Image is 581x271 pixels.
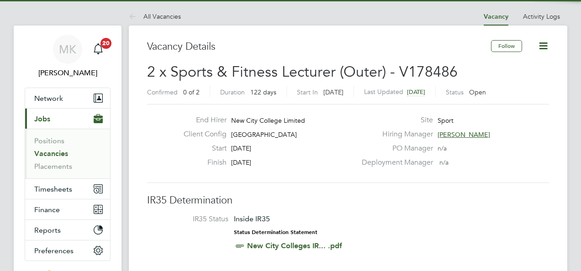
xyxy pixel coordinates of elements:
[100,38,111,49] span: 20
[34,115,50,123] span: Jobs
[297,88,318,96] label: Start In
[356,144,433,153] label: PO Manager
[25,179,110,199] button: Timesheets
[25,35,111,78] a: MK[PERSON_NAME]
[234,229,317,235] strong: Status Determination Statement
[438,130,490,139] span: [PERSON_NAME]
[25,129,110,178] div: Jobs
[484,13,508,21] a: Vacancy
[176,158,227,167] label: Finish
[34,246,74,255] span: Preferences
[34,149,68,158] a: Vacancies
[147,40,491,53] h3: Vacancy Details
[231,144,251,152] span: [DATE]
[176,144,227,153] label: Start
[356,130,433,139] label: Hiring Manager
[25,220,110,240] button: Reports
[129,12,181,21] a: All Vacancies
[34,94,63,103] span: Network
[25,88,110,108] button: Network
[25,68,111,78] span: Megan Knowles
[34,226,61,235] span: Reports
[491,40,522,52] button: Follow
[34,205,60,214] span: Finance
[156,214,228,224] label: IR35 Status
[364,88,403,96] label: Last Updated
[231,130,297,139] span: [GEOGRAPHIC_DATA]
[176,130,227,139] label: Client Config
[231,116,305,125] span: New City College Limited
[407,88,425,96] span: [DATE]
[147,63,458,81] span: 2 x Sports & Fitness Lecturer (Outer) - V178486
[147,88,178,96] label: Confirmed
[438,116,454,125] span: Sport
[439,158,449,167] span: n/a
[25,240,110,261] button: Preferences
[34,162,72,171] a: Placements
[247,241,342,250] a: New City Colleges IR... .pdf
[89,35,107,64] a: 20
[59,43,76,55] span: MK
[356,115,433,125] label: Site
[523,12,560,21] a: Activity Logs
[176,115,227,125] label: End Hirer
[220,88,245,96] label: Duration
[34,185,72,193] span: Timesheets
[446,88,464,96] label: Status
[356,158,433,167] label: Deployment Manager
[250,88,276,96] span: 122 days
[234,214,270,223] span: Inside IR35
[231,158,251,167] span: [DATE]
[469,88,486,96] span: Open
[34,136,64,145] a: Positions
[323,88,343,96] span: [DATE]
[183,88,200,96] span: 0 of 2
[147,194,549,207] h3: IR35 Determination
[25,109,110,129] button: Jobs
[438,144,447,152] span: n/a
[25,199,110,219] button: Finance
